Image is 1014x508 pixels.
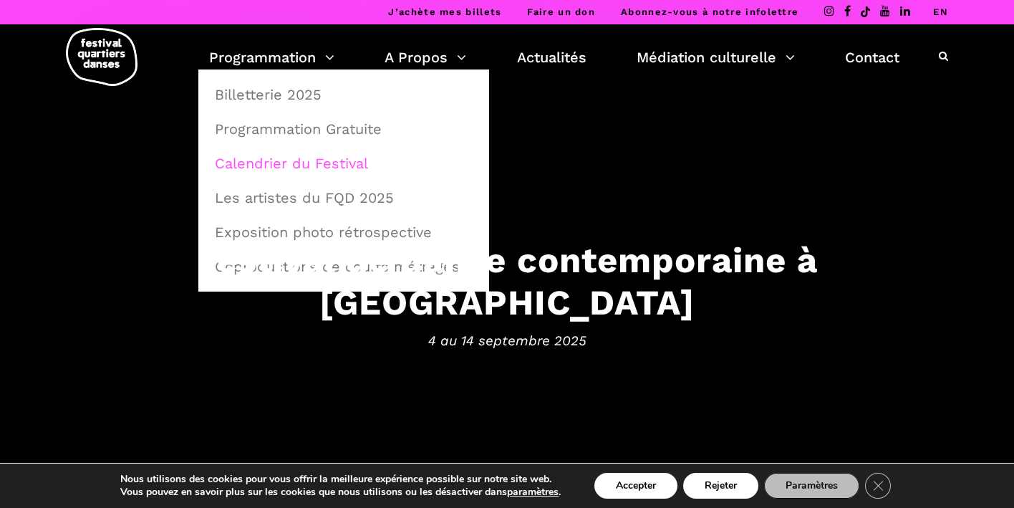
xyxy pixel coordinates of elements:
[63,330,951,352] span: 4 au 14 septembre 2025
[206,147,481,180] a: Calendrier du Festival
[385,45,466,70] a: A Propos
[206,216,481,249] a: Exposition photo rétrospective
[637,45,795,70] a: Médiation culturelle
[209,45,334,70] a: Programmation
[845,45,899,70] a: Contact
[527,6,595,17] a: Faire un don
[206,112,481,145] a: Programmation Gratuite
[933,6,948,17] a: EN
[865,473,891,499] button: Close GDPR Cookie Banner
[66,28,137,86] img: logo-fqd-med
[683,473,758,499] button: Rejeter
[388,6,501,17] a: J’achète mes billets
[507,486,559,499] button: paramètres
[594,473,677,499] button: Accepter
[120,486,561,499] p: Vous pouvez en savoir plus sur les cookies que nous utilisons ou les désactiver dans .
[621,6,798,17] a: Abonnez-vous à notre infolettre
[63,239,951,323] h3: Festival de danse contemporaine à [GEOGRAPHIC_DATA]
[206,78,481,111] a: Billetterie 2025
[764,473,859,499] button: Paramètres
[206,181,481,214] a: Les artistes du FQD 2025
[517,45,586,70] a: Actualités
[120,473,561,486] p: Nous utilisons des cookies pour vous offrir la meilleure expérience possible sur notre site web.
